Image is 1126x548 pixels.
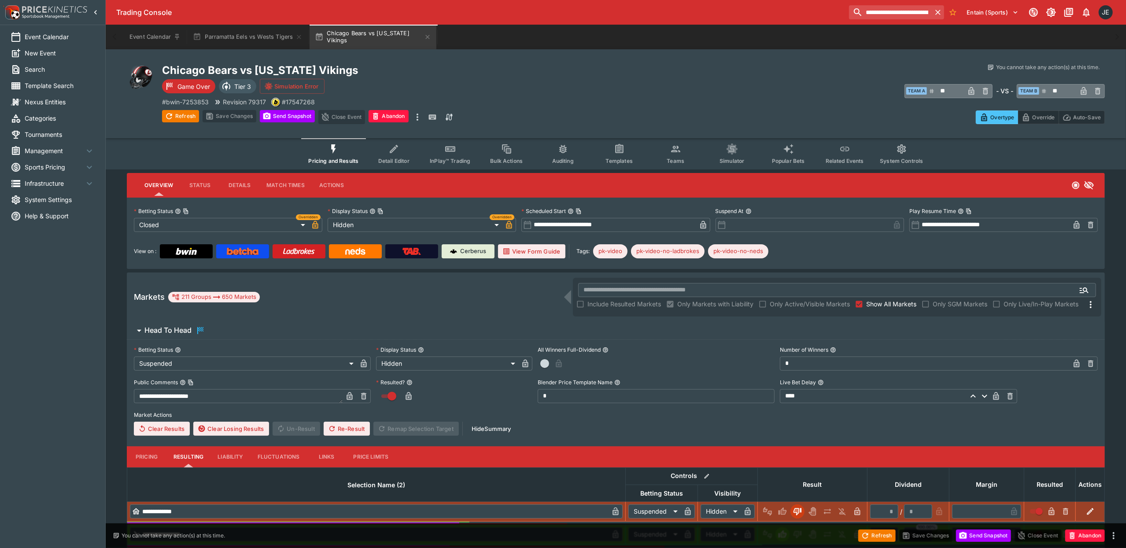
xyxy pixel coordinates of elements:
[310,25,436,49] button: Chicago Bears vs [US_STATE] Vikings
[307,446,347,467] button: Links
[830,347,836,353] button: Number of Winners
[701,504,741,519] div: Hidden
[866,299,916,309] span: Show All Markets
[134,408,1098,422] label: Market Actions
[946,5,960,19] button: No Bookmarks
[835,504,849,519] button: Eliminated In Play
[868,467,949,501] th: Dividend
[377,208,384,214] button: Copy To Clipboard
[770,299,850,309] span: Only Active/Visible Markets
[492,214,512,220] span: Overridden
[122,532,225,540] p: You cannot take any action(s) at this time.
[761,504,775,519] button: Not Set
[166,446,210,467] button: Resulting
[701,471,713,482] button: Bulk edit
[949,467,1024,501] th: Margin
[1099,5,1113,19] div: James Edlin
[299,214,318,220] span: Overridden
[626,467,758,485] th: Controls
[328,218,502,232] div: Hidden
[818,379,824,386] button: Live Bet Delay
[272,98,280,106] img: bwin.png
[602,347,609,353] button: All Winners Full-Dividend
[568,208,574,214] button: Scheduled StartCopy To Clipboard
[177,82,210,91] p: Game Over
[962,5,1024,19] button: Select Tenant
[25,48,95,58] span: New Event
[900,507,902,516] div: /
[162,110,199,122] button: Refresh
[780,346,828,353] p: Number of Winners
[780,379,816,386] p: Live Bet Delay
[227,248,258,255] img: Betcha
[369,111,408,120] span: Mark an event as closed and abandoned.
[22,15,70,18] img: Sportsbook Management
[369,208,376,214] button: Display StatusCopy To Clipboard
[716,207,744,215] p: Suspend At
[127,446,166,467] button: Pricing
[933,299,987,309] span: Only SGM Markets
[772,158,805,164] span: Popular Bets
[593,244,628,258] div: Betting Target: cerberus
[1084,180,1094,191] svg: Hidden
[260,79,325,94] button: Simulation Error
[1076,282,1092,298] button: Open
[220,175,259,196] button: Details
[466,422,517,436] button: HideSummary
[1024,467,1076,501] th: Resulted
[1096,3,1115,22] button: James Edlin
[328,207,368,215] p: Display Status
[376,357,518,371] div: Hidden
[990,113,1014,122] p: Overtype
[301,138,930,169] div: Event type filters
[259,175,312,196] button: Match Times
[996,86,1013,96] h6: - VS -
[849,5,931,19] input: search
[538,346,601,353] p: All Winners Full-Dividend
[3,4,20,21] img: PriceKinetics Logo
[1004,299,1078,309] span: Only Live/In-Play Markets
[210,446,250,467] button: Liability
[134,207,173,215] p: Betting Status
[180,175,220,196] button: Status
[1019,87,1039,95] span: Team B
[124,25,186,49] button: Event Calendar
[25,146,84,155] span: Management
[175,208,181,214] button: Betting StatusCopy To Clipboard
[188,379,194,386] button: Copy To Clipboard
[251,446,307,467] button: Fluctuations
[347,446,396,467] button: Price Limits
[25,179,84,188] span: Infrastructure
[378,158,410,164] span: Detail Editor
[746,208,752,214] button: Suspend At
[162,63,634,77] h2: Copy To Clipboard
[976,110,1105,124] div: Start From
[144,326,192,335] h6: Head To Head
[490,158,523,164] span: Bulk Actions
[134,244,156,258] label: View on :
[324,422,370,436] button: Re-Result
[720,158,744,164] span: Simulator
[461,247,487,256] p: Cerberus
[406,379,413,386] button: Resulted?
[25,97,95,107] span: Nexus Entities
[283,248,315,255] img: Ladbrokes
[25,65,95,74] span: Search
[1032,113,1055,122] p: Override
[25,130,95,139] span: Tournaments
[25,32,95,41] span: Event Calendar
[127,63,155,92] img: american_football.png
[376,379,405,386] p: Resulted?
[1026,4,1041,20] button: Connected to PK
[183,208,189,214] button: Copy To Clipboard
[775,504,790,519] button: Win
[956,530,1011,542] button: Send Snapshot
[677,299,753,309] span: Only Markets with Liability
[308,158,358,164] span: Pricing and Results
[1018,110,1059,124] button: Override
[858,530,895,542] button: Refresh
[442,244,495,258] a: Cerberus
[25,81,95,90] span: Template Search
[628,504,681,519] div: Suspended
